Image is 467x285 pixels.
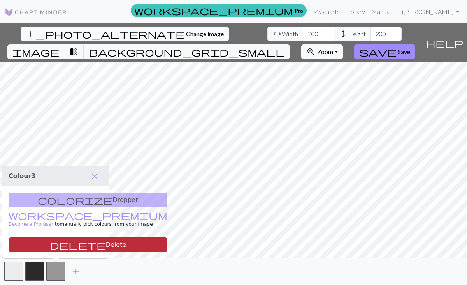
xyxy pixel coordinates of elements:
[272,28,282,39] span: arrow_range
[90,171,99,182] span: close
[306,46,316,57] span: zoom_in
[317,48,333,55] span: Zoom
[423,23,467,62] button: Help
[5,7,67,17] img: Logo
[26,28,185,39] span: add_photo_alternate
[339,28,348,39] span: height
[9,172,36,180] span: Colour 3
[9,210,167,221] span: workspace_premium
[86,170,103,183] button: Close
[9,237,167,252] button: Delete color
[398,48,410,55] span: Save
[21,27,229,41] button: Change image
[282,29,298,39] span: Width
[186,30,224,37] span: Change image
[394,4,462,19] a: Hi[PERSON_NAME]
[66,264,86,279] button: Add color
[426,37,463,48] span: help
[134,5,293,16] span: workspace_premium
[12,46,59,57] span: image
[354,44,415,59] button: Save
[368,4,394,19] a: Manual
[69,46,79,57] span: transition_fade
[9,213,167,227] small: to manually pick colours from your image
[359,46,397,57] span: save
[9,213,167,227] a: Become a Pro user
[343,4,368,19] a: Library
[348,29,366,39] span: Height
[50,239,106,250] span: delete
[310,4,343,19] a: My charts
[301,44,343,59] button: Zoom
[131,4,307,17] a: Pro
[71,266,81,277] span: add
[89,46,285,57] span: background_grid_small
